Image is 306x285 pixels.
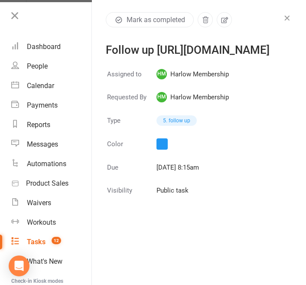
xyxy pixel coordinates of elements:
[11,56,91,76] a: People
[27,257,62,265] div: What's New
[11,232,91,252] a: Tasks 12
[27,218,56,226] div: Workouts
[156,69,229,79] span: Harlow Membership
[107,69,155,91] td: Assigned to
[27,101,58,109] div: Payments
[11,154,91,174] a: Automations
[26,179,68,187] div: Product Sales
[27,199,51,207] div: Waivers
[11,174,91,193] a: Product Sales
[156,69,167,79] span: HM
[106,45,281,55] div: Follow up [URL][DOMAIN_NAME]
[11,115,91,134] a: Reports
[106,12,194,27] button: Mark as completed
[27,82,54,90] div: Calendar
[27,121,50,129] div: Reports
[27,62,48,70] div: People
[52,237,61,244] span: 12
[107,115,155,137] td: Type
[156,162,229,184] td: [DATE] 8:15am
[11,76,91,95] a: Calendar
[11,252,91,271] a: What's New
[156,92,229,102] span: Harlow Membership
[107,92,155,114] td: Requested By
[107,138,155,161] td: Color
[27,238,46,246] div: Tasks
[107,185,155,207] td: Visibility
[11,213,91,232] a: Workouts
[156,115,197,126] div: 5. follow up
[11,134,91,154] a: Messages
[156,185,229,207] td: Public task
[9,256,29,276] div: Open Intercom Messenger
[107,162,155,184] td: Due
[27,43,61,51] div: Dashboard
[11,95,91,115] a: Payments
[11,193,91,213] a: Waivers
[11,37,91,56] a: Dashboard
[156,92,167,102] span: HM
[27,160,66,168] div: Automations
[27,140,58,148] div: Messages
